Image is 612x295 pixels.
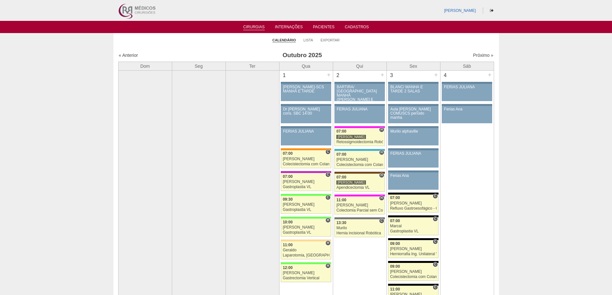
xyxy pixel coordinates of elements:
[433,239,438,244] span: Consultório
[390,247,437,251] div: [PERSON_NAME]
[281,173,331,191] a: C 07:00 [PERSON_NAME] Gastroplastia VL
[334,151,385,169] a: H 07:00 [PERSON_NAME] Colecistectomia com Colangiografia VL
[388,172,438,190] a: Ferias Ana
[379,127,384,132] span: Hospital
[279,71,289,80] div: 1
[281,104,331,106] div: Key: Aviso
[336,140,383,144] div: Retossigmoidectomia Robótica
[379,218,384,223] span: Consultório
[313,25,334,31] a: Pacientes
[281,82,331,84] div: Key: Aviso
[444,85,490,89] div: FERIAS JULIANA
[388,84,438,101] a: BLANC/ MANHÃ E TARDE 2 SALAS
[208,51,396,60] h3: Outubro 2025
[433,285,438,290] span: Consultório
[390,229,437,233] div: Gastroplastia VL
[379,150,384,155] span: Hospital
[433,216,438,221] span: Consultório
[390,85,436,93] div: BLANC/ MANHÃ E TARDE 2 SALAS
[326,71,332,79] div: +
[334,128,385,146] a: H 07:00 [PERSON_NAME] Retossigmoidectomia Robótica
[442,104,492,106] div: Key: Aviso
[283,276,329,280] div: Gastrectomia Vertical
[283,248,329,252] div: Geraldo
[281,219,331,237] a: H 10:00 [PERSON_NAME] Gastroplastia VL
[336,134,366,139] div: [PERSON_NAME]
[304,38,313,42] a: Lista
[283,253,329,257] div: Laparotomia, [GEOGRAPHIC_DATA], Drenagem, Bridas VL
[388,215,438,217] div: Key: Blanc
[388,104,438,106] div: Key: Aviso
[433,194,438,199] span: Consultório
[325,172,330,177] span: Consultório
[345,25,369,31] a: Cadastros
[390,264,400,269] span: 09:00
[336,158,383,162] div: [PERSON_NAME]
[281,194,331,196] div: Key: Brasil
[390,287,400,291] span: 11:00
[433,262,438,267] span: Consultório
[336,198,346,202] span: 11:00
[336,203,383,207] div: [PERSON_NAME]
[275,25,303,31] a: Internações
[390,201,437,205] div: [PERSON_NAME]
[336,129,346,134] span: 07:00
[388,170,438,172] div: Key: Aviso
[390,174,436,178] div: Ferias Ana
[334,82,385,84] div: Key: Aviso
[226,62,279,70] th: Ter
[390,241,400,246] span: 09:00
[283,203,329,207] div: [PERSON_NAME]
[336,163,383,167] div: Colecistectomia com Colangiografia VL
[388,126,438,128] div: Key: Aviso
[283,85,329,93] div: [PERSON_NAME]-SCS MANHÃ E TARDE
[283,225,329,230] div: [PERSON_NAME]
[336,231,383,235] div: Hernia incisional Robótica
[334,195,385,196] div: Key: Pro Matre
[388,261,438,263] div: Key: Blanc
[281,264,331,282] a: H 12:00 [PERSON_NAME] Gastrectomia Vertical
[279,62,333,70] th: Qua
[390,107,436,120] div: Aula [PERSON_NAME] COMUSCS período manha
[442,84,492,101] a: FERIAS JULIANA
[433,71,439,79] div: +
[325,195,330,200] span: Consultório
[283,180,329,184] div: [PERSON_NAME]
[336,152,346,157] span: 07:00
[283,107,329,116] div: Dr [PERSON_NAME] cons. SBC 14:00
[379,195,384,201] span: Hospital
[388,284,438,286] div: Key: Blanc
[388,238,438,240] div: Key: Blanc
[281,150,331,168] a: C 07:00 [PERSON_NAME] Colecistectomia com Colangiografia VL
[281,84,331,101] a: [PERSON_NAME]-SCS MANHÃ E TARDE
[390,152,436,156] div: FERIAS JULIANA
[442,106,492,123] a: Ferias Ana
[336,226,383,230] div: Murilo
[380,71,385,79] div: +
[387,71,397,80] div: 3
[283,243,293,247] span: 11:00
[390,195,400,200] span: 07:00
[334,196,385,214] a: H 11:00 [PERSON_NAME] Colectomia Parcial sem Colostomia VL
[281,196,331,214] a: C 09:30 [PERSON_NAME] Gastroplastia VL
[490,9,493,13] i: Sair
[118,62,172,70] th: Dom
[334,149,385,151] div: Key: Neomater
[388,263,438,281] a: C 09:00 [PERSON_NAME] Colecistectomia com Colangiografia VL
[321,38,340,42] a: Exportar
[487,71,492,79] div: +
[442,82,492,84] div: Key: Aviso
[119,53,138,58] a: « Anterior
[337,107,383,111] div: FERIAS JULIANA
[283,129,329,134] div: FERIAS JULIANA
[334,172,385,174] div: Key: Santa Joana
[390,275,437,279] div: Colecistectomia com Colangiografia VL
[325,218,330,223] span: Hospital
[281,171,331,173] div: Key: Maria Braido
[325,149,330,154] span: Consultório
[390,219,400,223] span: 07:00
[388,195,438,213] a: C 07:00 [PERSON_NAME] Refluxo Gastroesofágico - Cirurgia VL
[243,25,265,30] a: Cirurgias
[390,206,437,211] div: Refluxo Gastroesofágico - Cirurgia VL
[325,263,330,268] span: Hospital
